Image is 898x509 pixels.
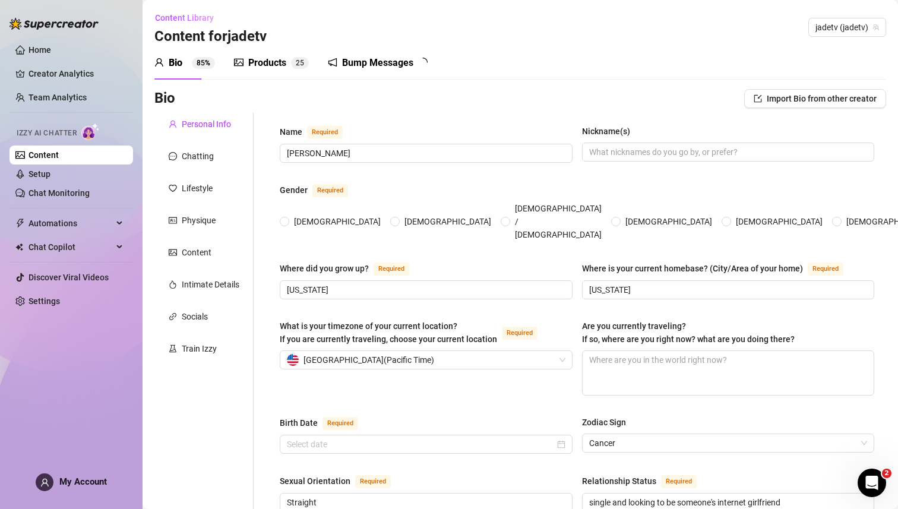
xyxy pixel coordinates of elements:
[182,310,208,323] div: Socials
[582,475,656,488] div: Relationship Status
[29,150,59,160] a: Content
[582,474,710,488] label: Relationship Status
[808,263,843,276] span: Required
[287,438,555,451] input: Birth Date
[872,24,880,31] span: team
[731,215,827,228] span: [DEMOGRAPHIC_DATA]
[322,417,358,430] span: Required
[182,278,239,291] div: Intimate Details
[10,18,99,30] img: logo-BBDzfeDw.svg
[29,273,109,282] a: Discover Viral Videos
[300,59,304,67] span: 5
[582,261,856,276] label: Where is your current homebase? (City/Area of your home)
[280,475,350,488] div: Sexual Orientation
[374,263,409,276] span: Required
[754,94,762,103] span: import
[182,214,216,227] div: Physique
[510,202,606,241] span: [DEMOGRAPHIC_DATA] / [DEMOGRAPHIC_DATA]
[280,416,318,429] div: Birth Date
[169,56,182,70] div: Bio
[29,296,60,306] a: Settings
[582,416,626,429] div: Zodiac Sign
[767,94,877,103] span: Import Bio from other creator
[858,469,886,497] iframe: Intercom live chat
[15,243,23,251] img: Chat Copilot
[248,56,286,70] div: Products
[280,474,404,488] label: Sexual Orientation
[280,125,356,139] label: Name
[29,64,124,83] a: Creator Analytics
[154,58,164,67] span: user
[280,183,361,197] label: Gender
[289,215,385,228] span: [DEMOGRAPHIC_DATA]
[291,57,309,69] sup: 25
[59,476,107,487] span: My Account
[582,416,634,429] label: Zodiac Sign
[400,215,496,228] span: [DEMOGRAPHIC_DATA]
[589,496,865,509] input: Relationship Status
[621,215,717,228] span: [DEMOGRAPHIC_DATA]
[342,56,413,70] div: Bump Messages
[154,27,267,46] h3: Content for jadetv
[582,125,630,138] div: Nickname(s)
[744,89,886,108] button: Import Bio from other creator
[169,152,177,160] span: message
[234,58,244,67] span: picture
[29,169,50,179] a: Setup
[287,147,563,160] input: Name
[29,188,90,198] a: Chat Monitoring
[280,416,371,430] label: Birth Date
[182,182,213,195] div: Lifestyle
[280,262,369,275] div: Where did you grow up?
[182,150,214,163] div: Chatting
[17,128,77,139] span: Izzy AI Chatter
[280,261,422,276] label: Where did you grow up?
[29,214,113,233] span: Automations
[280,321,497,344] span: What is your timezone of your current location? If you are currently traveling, choose your curre...
[328,58,337,67] span: notification
[154,89,175,108] h3: Bio
[287,283,563,296] input: Where did you grow up?
[29,45,51,55] a: Home
[303,351,434,369] span: [GEOGRAPHIC_DATA] ( Pacific Time )
[29,238,113,257] span: Chat Copilot
[296,59,300,67] span: 2
[882,469,891,478] span: 2
[192,57,215,69] sup: 85%
[169,216,177,225] span: idcard
[182,342,217,355] div: Train Izzy
[280,184,308,197] div: Gender
[15,219,25,228] span: thunderbolt
[169,280,177,289] span: fire
[589,146,865,159] input: Nickname(s)
[169,312,177,321] span: link
[589,434,868,452] span: Cancer
[287,496,563,509] input: Sexual Orientation
[169,248,177,257] span: picture
[182,118,231,131] div: Personal Info
[169,184,177,192] span: heart
[307,126,343,139] span: Required
[280,125,302,138] div: Name
[287,354,299,366] img: us
[589,283,865,296] input: Where is your current homebase? (City/Area of your home)
[355,475,391,488] span: Required
[416,56,429,69] span: loading
[582,262,803,275] div: Where is your current homebase? (City/Area of your home)
[155,13,214,23] span: Content Library
[661,475,697,488] span: Required
[40,478,49,487] span: user
[182,246,211,259] div: Content
[582,321,795,344] span: Are you currently traveling? If so, where are you right now? what are you doing there?
[815,18,879,36] span: jadetv (jadetv)
[154,8,223,27] button: Content Library
[81,123,100,140] img: AI Chatter
[169,344,177,353] span: experiment
[582,125,638,138] label: Nickname(s)
[169,120,177,128] span: user
[29,93,87,102] a: Team Analytics
[502,327,537,340] span: Required
[312,184,348,197] span: Required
